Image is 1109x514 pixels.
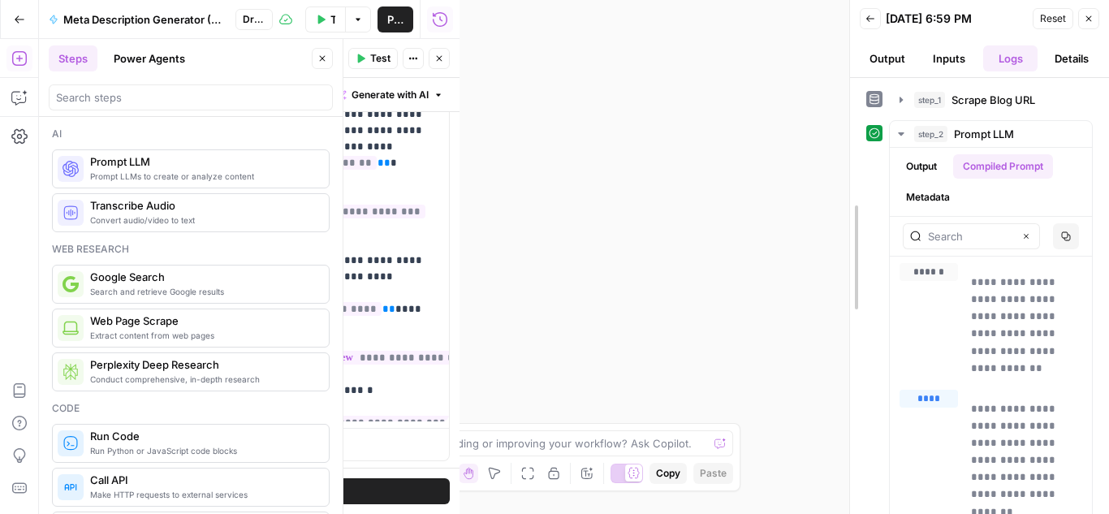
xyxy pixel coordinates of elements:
span: Meta Description Generator (Ele) [63,11,222,28]
span: Call API [90,472,316,488]
button: Test [348,48,398,69]
span: Make HTTP requests to external services [90,488,316,501]
button: Generate with AI [330,84,450,106]
span: Web Page Scrape [90,313,316,329]
button: Meta Description Generator (Ele) [39,6,232,32]
input: Search steps [56,89,326,106]
span: Perplexity Deep Research [90,356,316,373]
span: Copy [656,466,680,481]
span: Test [370,51,391,66]
button: Power Agents [104,45,195,71]
span: Generate with AI [352,88,429,102]
span: Run Code [90,428,316,444]
button: Test Workflow [305,6,345,32]
span: Prompt LLMs to create or analyze content [90,170,316,183]
span: Extract content from web pages [90,329,316,342]
span: Paste [700,466,727,481]
span: Run Python or JavaScript code blocks [90,444,316,457]
span: Test Workflow [330,11,335,28]
button: Copy [649,463,687,484]
span: Draft [243,12,265,27]
button: Steps [49,45,97,71]
div: Web research [52,242,330,257]
div: Code [52,401,330,416]
span: Search and retrieve Google results [90,285,316,298]
span: Google Search [90,269,316,285]
span: Publish [387,11,403,28]
span: Prompt LLM [90,153,316,170]
span: Transcribe Audio [90,197,316,214]
div: Ai [52,127,330,141]
button: Publish [378,6,413,32]
button: Paste [693,463,733,484]
span: Conduct comprehensive, in-depth research [90,373,316,386]
span: Convert audio/video to text [90,214,316,227]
